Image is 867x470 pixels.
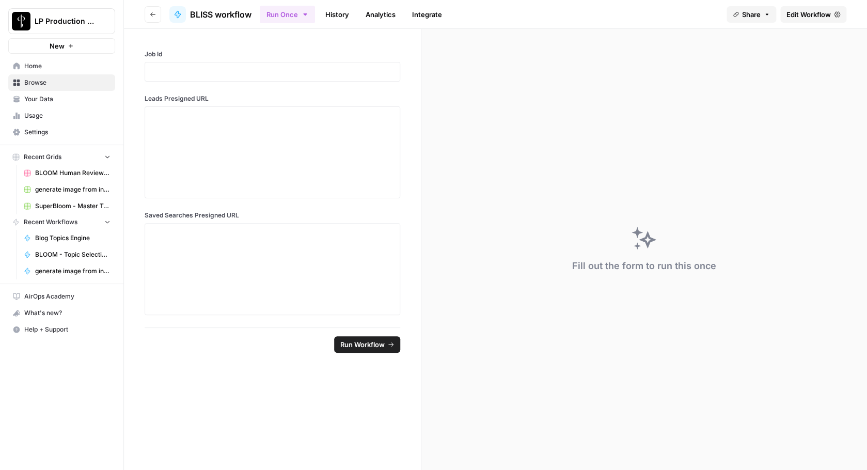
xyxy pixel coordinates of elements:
button: Run Once [260,6,315,23]
a: AirOps Academy [8,288,115,305]
a: BLOOM Human Review (ver2) [19,165,115,181]
a: BLOOM - Topic Selection w/neighborhood [v2] [19,246,115,263]
span: AirOps Academy [24,292,111,301]
a: Blog Topics Engine [19,230,115,246]
button: Workspace: LP Production Workloads [8,8,115,34]
span: SuperBloom - Master Topic List [35,201,111,211]
a: Integrate [406,6,448,23]
span: Recent Grids [24,152,61,162]
label: Leads Presigned URL [145,94,400,103]
a: generate image from input image (copyright tests) duplicate [19,263,115,279]
label: Job Id [145,50,400,59]
span: BLISS workflow [190,8,251,21]
a: Home [8,58,115,74]
button: What's new? [8,305,115,321]
button: Help + Support [8,321,115,338]
button: New [8,38,115,54]
div: Fill out the form to run this once [572,259,716,273]
span: Usage [24,111,111,120]
div: What's new? [9,305,115,321]
span: Share [742,9,761,20]
a: Edit Workflow [780,6,846,23]
a: Usage [8,107,115,124]
span: Recent Workflows [24,217,77,227]
span: Blog Topics Engine [35,233,111,243]
a: Settings [8,124,115,140]
span: Help + Support [24,325,111,334]
span: BLOOM - Topic Selection w/neighborhood [v2] [35,250,111,259]
label: Saved Searches Presigned URL [145,211,400,220]
a: History [319,6,355,23]
span: BLOOM Human Review (ver2) [35,168,111,178]
span: Your Data [24,95,111,104]
span: New [50,41,65,51]
span: Settings [24,128,111,137]
span: Home [24,61,111,71]
button: Share [727,6,776,23]
button: Run Workflow [334,336,400,353]
a: BLISS workflow [169,6,251,23]
button: Recent Workflows [8,214,115,230]
span: Edit Workflow [786,9,831,20]
span: Browse [24,78,111,87]
span: generate image from input image (copyright tests) duplicate Grid [35,185,111,194]
a: Analytics [359,6,402,23]
a: Your Data [8,91,115,107]
span: LP Production Workloads [35,16,97,26]
a: SuperBloom - Master Topic List [19,198,115,214]
span: generate image from input image (copyright tests) duplicate [35,267,111,276]
a: generate image from input image (copyright tests) duplicate Grid [19,181,115,198]
a: Browse [8,74,115,91]
span: Run Workflow [340,339,385,350]
img: LP Production Workloads Logo [12,12,30,30]
button: Recent Grids [8,149,115,165]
